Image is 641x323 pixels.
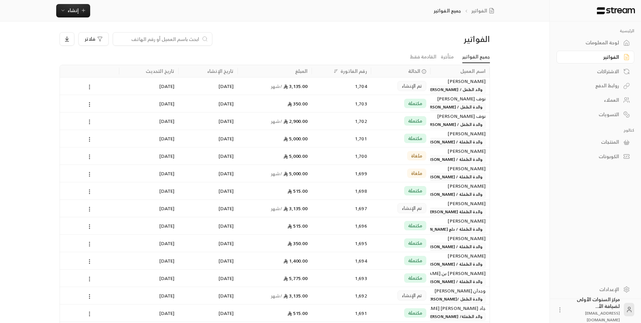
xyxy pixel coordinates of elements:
span: والدة الطفل / [PERSON_NAME] [421,121,486,129]
div: 5,775.00 [242,270,308,287]
div: 1,701 [316,130,367,147]
div: 1,692 [316,287,367,304]
div: الفواتير [565,54,619,60]
span: مكتملة [408,240,422,246]
span: / شهر [271,169,283,178]
div: 3,135.00 [242,287,308,304]
div: المبلغ [295,67,308,75]
div: 3,135.00 [242,78,308,95]
a: الاشتراكات [557,65,634,78]
div: [DATE] [182,287,234,304]
div: تاريخ التحديث [146,67,175,75]
div: 515.00 [242,182,308,199]
div: 515.00 [242,305,308,322]
div: مركز السنوات الأولى لضيافة الأ... [567,296,620,323]
div: [DATE] [182,130,234,147]
span: والد الطفلة/ [PERSON_NAME] [424,313,486,321]
span: / شهر [271,82,283,90]
div: 1,698 [316,182,367,199]
div: الفواتير [387,34,490,44]
div: [DATE] [182,252,234,269]
p: كتالوج [557,128,634,133]
div: 1,699 [316,165,367,182]
img: Logo [596,7,636,14]
div: [DATE] [123,78,174,95]
div: [DATE] [123,165,174,182]
div: 3,135.00 [242,200,308,217]
a: الفواتير [557,51,634,64]
span: مكتملة [408,257,422,264]
div: [PERSON_NAME] [434,78,486,85]
div: [PERSON_NAME] [434,130,486,137]
div: 2,900.00 [242,112,308,130]
span: مكتملة [408,187,422,194]
span: ملغاة [411,170,422,177]
a: الإعدادات [557,283,634,296]
div: التسويات [565,111,619,118]
div: [PERSON_NAME] [434,165,486,172]
div: [DATE] [123,235,174,252]
div: [DATE] [182,165,234,182]
div: الإعدادات [565,286,619,293]
div: [DATE] [182,305,234,322]
div: [PERSON_NAME] [434,235,486,242]
div: [DATE] [123,217,174,234]
div: الكوبونات [565,153,619,160]
div: [DATE] [182,217,234,234]
div: الاشتراكات [565,68,619,75]
div: [DATE] [123,182,174,199]
div: 5,000.00 [242,130,308,147]
span: والدة الطفلة / [PERSON_NAME] [420,243,486,251]
span: والدة الطفلة / [PERSON_NAME] [420,155,486,164]
div: [DATE] [123,147,174,165]
span: / شهر [271,291,283,300]
div: [DATE] [182,78,234,95]
span: / شهر [271,204,283,213]
span: والدة الطفلة [PERSON_NAME] [423,208,486,216]
span: إنشاء [68,6,79,14]
a: الكوبونات [557,150,634,163]
span: تم الإنشاء [402,205,422,212]
a: العملاء [557,94,634,107]
div: اسم العميل [460,67,486,75]
span: مكتملة [408,135,422,142]
span: تم الإنشاء [402,292,422,299]
div: المنتجات [565,139,619,145]
div: 1,691 [316,305,367,322]
a: روابط الدفع [557,79,634,92]
a: جميع الفواتير [462,51,490,63]
nav: breadcrumb [434,7,497,14]
div: 1,696 [316,217,367,234]
button: فلاتر [78,32,109,46]
a: التسويات [557,108,634,121]
span: والد الطفل / [PERSON_NAME] [424,86,486,94]
div: 1,693 [316,270,367,287]
div: [PERSON_NAME] [434,217,486,225]
div: [DATE] [182,182,234,199]
div: تاريخ الإنشاء [207,67,234,75]
input: ابحث باسم العميل أو رقم الهاتف [117,35,199,43]
div: 1,400.00 [242,252,308,269]
span: فلاتر [85,37,95,41]
span: مكتملة [408,310,422,316]
div: [PERSON_NAME] [434,252,486,260]
div: 515.00 [242,217,308,234]
div: روابط الدفع [565,82,619,89]
span: تم الإنشاء [402,83,422,89]
span: والدة الطفلة / [PERSON_NAME] [420,190,486,198]
span: والدة الطفلة / [PERSON_NAME] [420,278,486,286]
span: مكتملة [408,100,422,107]
div: [DATE] [123,112,174,130]
div: [DATE] [123,200,174,217]
div: [DATE] [123,130,174,147]
span: والدة الطفلة / دلع [PERSON_NAME] [413,225,486,233]
div: نوف [PERSON_NAME] [434,112,486,120]
button: Sort [332,67,340,75]
div: وجدان [PERSON_NAME] [434,287,486,294]
div: لوحة المعلومات [565,39,619,46]
div: [DATE] [182,200,234,217]
span: ملغاة [411,152,422,159]
div: [DATE] [182,270,234,287]
div: 1,702 [316,112,367,130]
div: [DATE] [123,305,174,322]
